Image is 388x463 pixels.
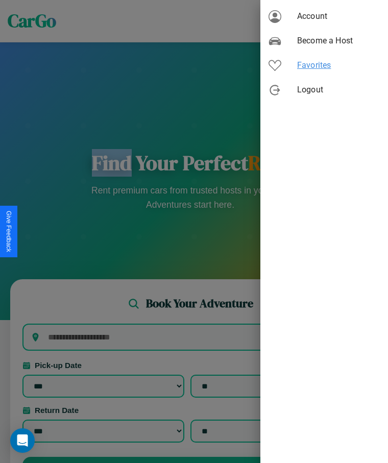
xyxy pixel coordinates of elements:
div: Become a Host [260,29,388,53]
div: Favorites [260,53,388,78]
div: Open Intercom Messenger [10,428,35,453]
div: Logout [260,78,388,102]
span: Become a Host [297,35,380,47]
span: Favorites [297,59,380,71]
span: Logout [297,84,380,96]
div: Give Feedback [5,211,12,252]
div: Account [260,4,388,29]
span: Account [297,10,380,22]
